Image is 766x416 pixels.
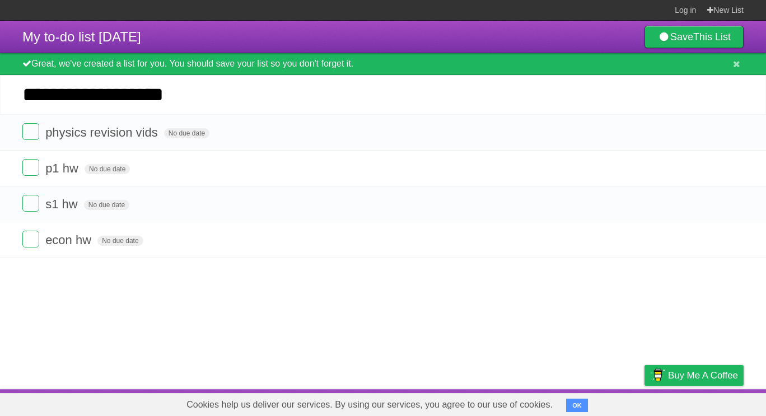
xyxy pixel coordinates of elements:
span: econ hw [45,233,94,247]
label: Done [22,195,39,212]
button: OK [566,399,588,412]
a: About [496,392,519,413]
span: My to-do list [DATE] [22,29,141,44]
span: No due date [84,200,129,210]
span: s1 hw [45,197,80,211]
a: Suggest a feature [673,392,744,413]
a: SaveThis List [644,26,744,48]
span: No due date [97,236,143,246]
span: Buy me a coffee [668,366,738,385]
label: Done [22,231,39,247]
span: No due date [85,164,130,174]
a: Developers [533,392,578,413]
a: Privacy [630,392,659,413]
a: Terms [592,392,616,413]
a: Buy me a coffee [644,365,744,386]
span: Cookies help us deliver our services. By using our services, you agree to our use of cookies. [175,394,564,416]
img: Buy me a coffee [650,366,665,385]
label: Done [22,159,39,176]
span: No due date [164,128,209,138]
label: Done [22,123,39,140]
b: This List [693,31,731,43]
span: physics revision vids [45,125,161,139]
span: p1 hw [45,161,81,175]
